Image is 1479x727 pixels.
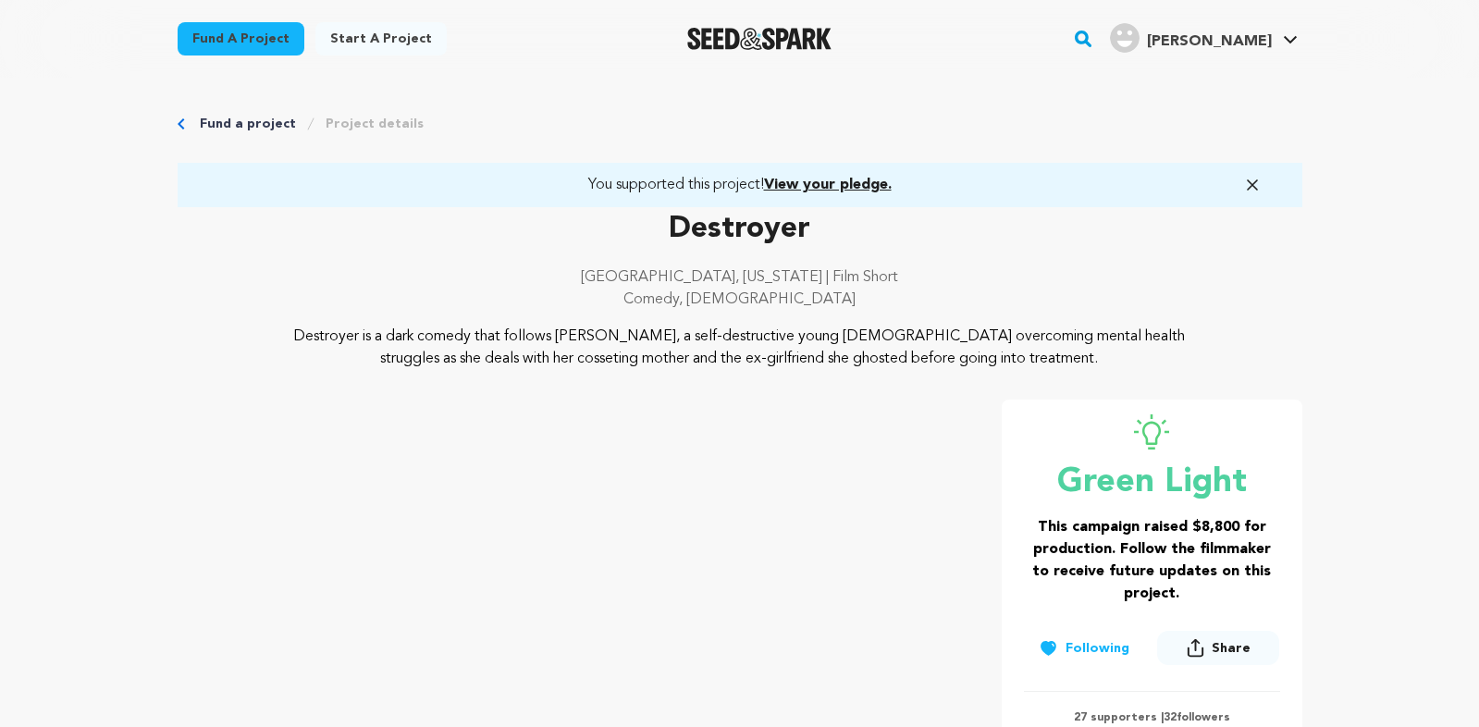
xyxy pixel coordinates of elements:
span: Share [1212,639,1251,658]
p: Destroyer is a dark comedy that follows [PERSON_NAME], a self-destructive young [DEMOGRAPHIC_DATA... [290,326,1189,370]
span: Share [1157,631,1279,672]
p: Green Light [1024,464,1280,501]
span: 32 [1164,712,1177,723]
a: Seed&Spark Homepage [687,28,832,50]
p: [GEOGRAPHIC_DATA], [US_STATE] | Film Short [178,266,1302,289]
span: Rodney G.'s Profile [1106,19,1301,58]
a: Project details [326,115,424,133]
a: You supported this project!View your pledge. [200,174,1280,196]
a: Fund a project [200,115,296,133]
a: Fund a project [178,22,304,55]
div: Breadcrumb [178,115,1302,133]
img: Seed&Spark Logo Dark Mode [687,28,832,50]
span: View your pledge. [764,178,892,192]
div: Rodney G.'s Profile [1110,23,1272,53]
a: Rodney G.'s Profile [1106,19,1301,53]
p: Comedy, [DEMOGRAPHIC_DATA] [178,289,1302,311]
p: Destroyer [178,207,1302,252]
button: Following [1024,632,1144,665]
a: Start a project [315,22,447,55]
img: user.png [1110,23,1140,53]
p: 27 supporters | followers [1024,710,1280,725]
span: [PERSON_NAME] [1147,34,1272,49]
button: Share [1157,631,1279,665]
h3: This campaign raised $8,800 for production. Follow the filmmaker to receive future updates on thi... [1024,516,1280,605]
